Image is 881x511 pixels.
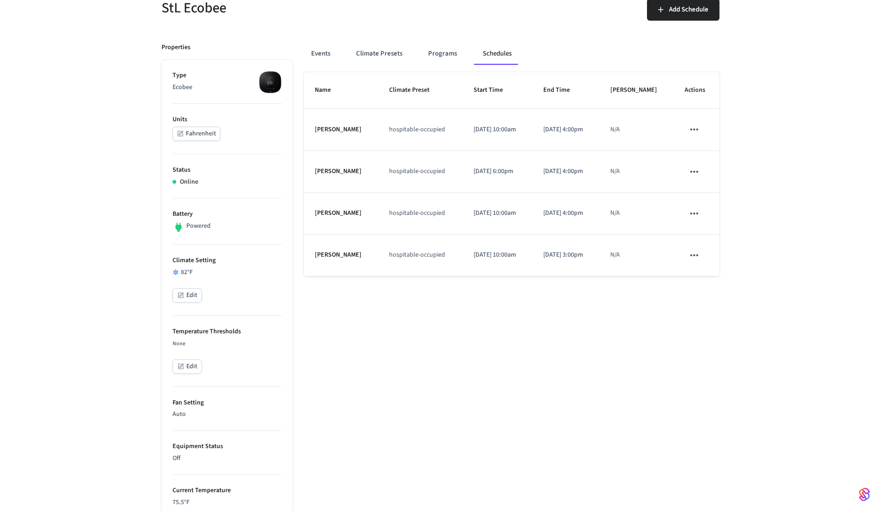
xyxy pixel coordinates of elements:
[162,43,190,52] p: Properties
[173,165,282,175] p: Status
[173,442,282,451] p: Equipment Status
[378,109,463,151] td: hospitable-occupied
[173,327,282,337] p: Temperature Thresholds
[463,72,532,109] th: Start Time
[173,71,282,80] p: Type
[474,125,521,135] p: [DATE] 10:00am
[180,177,198,187] p: Online
[543,125,588,135] p: [DATE] 4:00pm
[173,486,282,495] p: Current Temperature
[173,256,282,265] p: Climate Setting
[421,43,464,65] button: Programs
[304,72,378,109] th: Name
[173,288,202,303] button: Edit
[859,487,870,502] img: SeamLogoGradient.69752ec5.svg
[543,250,588,260] p: [DATE] 3:00pm
[315,167,367,176] p: [PERSON_NAME]
[259,71,282,94] img: ecobee_lite_3
[474,250,521,260] p: [DATE] 10:00am
[315,208,367,218] p: [PERSON_NAME]
[599,72,674,109] th: [PERSON_NAME]
[474,208,521,218] p: [DATE] 10:00am
[315,250,367,260] p: [PERSON_NAME]
[349,43,410,65] button: Climate Presets
[304,72,719,276] table: schedules table
[173,410,282,419] p: Auto
[475,43,519,65] button: Schedules
[543,167,588,176] p: [DATE] 4:00pm
[378,72,463,109] th: Climate Preset
[378,151,463,193] td: hospitable-occupied
[173,268,282,277] div: 82 °F
[173,498,282,507] p: 75.5 °F
[378,235,463,276] td: hospitable-occupied
[173,115,282,124] p: Units
[173,454,282,463] p: Off
[173,398,282,408] p: Fan Setting
[599,151,674,193] td: N/A
[173,83,282,92] p: Ecobee
[599,235,674,276] td: N/A
[532,72,599,109] th: End Time
[173,340,185,348] span: None
[186,221,211,231] p: Powered
[599,109,674,151] td: N/A
[173,359,202,374] button: Edit
[543,208,588,218] p: [DATE] 4:00pm
[474,167,521,176] p: [DATE] 6:00pm
[304,43,338,65] button: Events
[599,193,674,235] td: N/A
[173,127,220,141] button: Fahrenheit
[315,125,367,135] p: [PERSON_NAME]
[378,193,463,235] td: hospitable-occupied
[173,209,282,219] p: Battery
[674,72,719,109] th: Actions
[669,4,708,16] span: Add Schedule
